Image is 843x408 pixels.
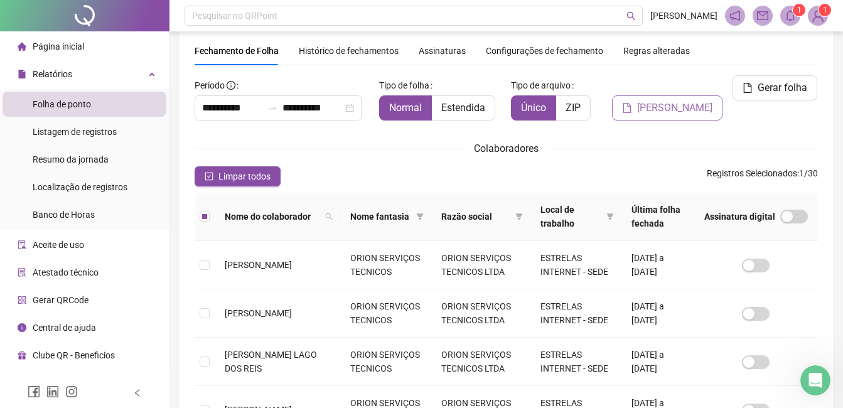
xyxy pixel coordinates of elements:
span: info-circle [18,323,26,332]
td: ORION SERVIÇOS TECNICOS [340,338,431,386]
span: bell [785,10,796,21]
th: Última folha fechada [621,193,694,241]
span: facebook [28,385,40,398]
td: [DATE] a [DATE] [621,289,694,338]
span: Resumo da jornada [33,154,109,164]
span: Atestado técnico [33,267,99,277]
span: Clube QR - Beneficios [33,350,115,360]
span: : 1 / 30 [707,166,818,186]
span: Fechamento de Folha [195,46,279,56]
span: notification [729,10,741,21]
span: Razão social [441,210,510,223]
span: Assinatura digital [704,210,775,223]
span: Assinaturas [419,46,466,55]
sup: Atualize o seu contato no menu Meus Dados [819,4,831,16]
span: filter [416,213,424,220]
span: Colaboradores [474,142,539,154]
span: file [18,70,26,78]
span: Configurações de fechamento [486,46,603,55]
span: [PERSON_NAME] [637,100,712,115]
span: Normal [389,102,422,114]
td: ESTRELAS INTERNET - SEDE [530,289,621,338]
sup: 1 [793,4,805,16]
td: ESTRELAS INTERNET - SEDE [530,338,621,386]
span: Gerar QRCode [33,295,89,305]
span: 1 [797,6,802,14]
span: Tipo de folha [379,78,429,92]
span: Estendida [441,102,485,114]
td: ORION SERVIÇOS TECNICOS LTDA [431,289,530,338]
span: Banco de Horas [33,210,95,220]
span: home [18,42,26,51]
td: ORION SERVIÇOS TECNICOS [340,289,431,338]
span: Nome do colaborador [225,210,320,223]
button: [PERSON_NAME] [612,95,722,121]
span: [PERSON_NAME] [225,308,292,318]
span: audit [18,240,26,249]
span: info-circle [227,81,235,90]
span: [PERSON_NAME] [650,9,717,23]
span: left [133,389,142,397]
span: Página inicial [33,41,84,51]
td: ORION SERVIÇOS TECNICOS LTDA [431,241,530,289]
span: filter [606,213,614,220]
span: instagram [65,385,78,398]
span: Tipo de arquivo [511,78,571,92]
span: search [626,11,636,21]
span: ZIP [566,102,581,114]
span: Único [521,102,546,114]
span: file [743,83,753,93]
iframe: Intercom live chat [800,365,830,395]
span: Registros Selecionados [707,168,797,178]
span: Listagem de registros [33,127,117,137]
span: search [323,207,335,226]
span: Localização de registros [33,182,127,192]
span: mail [757,10,768,21]
span: Limpar todos [218,169,271,183]
img: 93945 [808,6,827,25]
span: Regras alteradas [623,46,690,55]
span: solution [18,268,26,277]
td: ORION SERVIÇOS TECNICOS LTDA [431,338,530,386]
span: gift [18,351,26,360]
span: swap-right [267,103,277,113]
span: filter [604,200,616,233]
span: qrcode [18,296,26,304]
span: to [267,103,277,113]
span: file [622,103,632,113]
button: Limpar todos [195,166,281,186]
span: Gerar folha [758,80,807,95]
span: Local de trabalho [540,203,601,230]
span: Folha de ponto [33,99,91,109]
td: [DATE] a [DATE] [621,338,694,386]
span: Relatórios [33,69,72,79]
span: Central de ajuda [33,323,96,333]
td: [DATE] a [DATE] [621,241,694,289]
span: [PERSON_NAME] LAGO DOS REIS [225,350,317,373]
span: linkedin [46,385,59,398]
span: Aceite de uso [33,240,84,250]
button: Gerar folha [733,75,817,100]
span: [PERSON_NAME] [225,260,292,270]
span: Período [195,80,225,90]
td: ESTRELAS INTERNET - SEDE [530,241,621,289]
span: filter [515,213,523,220]
td: ORION SERVIÇOS TECNICOS [340,241,431,289]
span: filter [513,207,525,226]
span: Histórico de fechamentos [299,46,399,56]
span: 1 [823,6,827,14]
span: search [325,213,333,220]
span: Nome fantasia [350,210,411,223]
span: filter [414,207,426,226]
span: check-square [205,172,213,181]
